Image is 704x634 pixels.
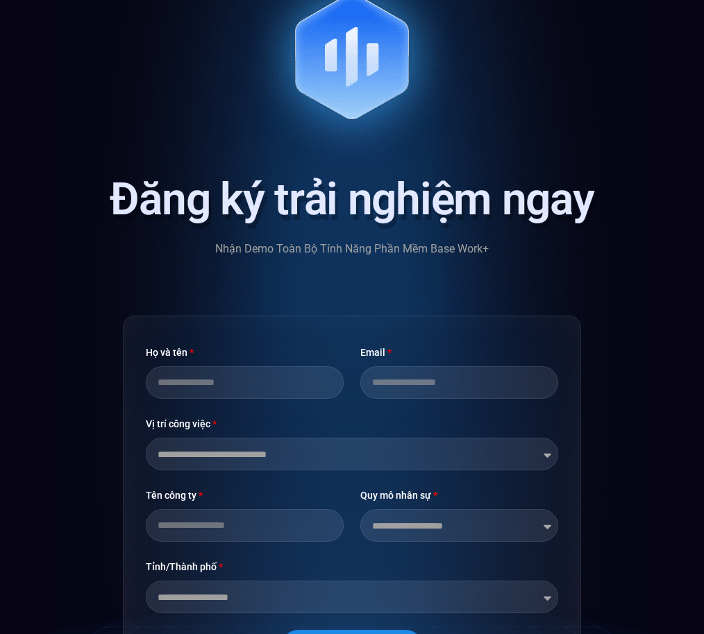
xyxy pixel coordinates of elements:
label: Họ và tên [146,344,194,366]
p: Nhận Demo Toàn Bộ Tính Năng Phần Mềm Base Work+ [215,241,489,257]
label: Tỉnh/Thành phố [146,558,223,581]
label: Vị trí công việc [146,415,217,438]
label: Email [360,344,392,366]
label: Tên công ty [146,487,203,509]
div: Đăng ký trải nghiệm ngay [110,175,594,224]
label: Quy mô nhân sự [360,487,437,509]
